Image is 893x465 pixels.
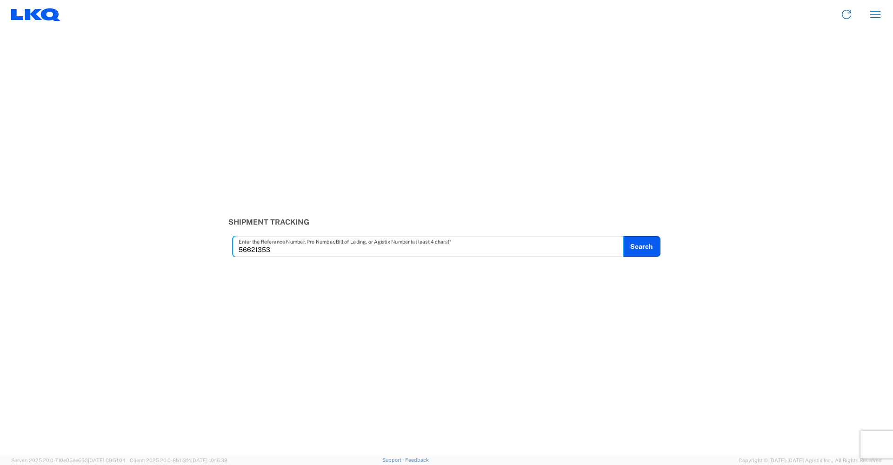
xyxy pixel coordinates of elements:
[228,218,665,226] h3: Shipment Tracking
[88,458,126,463] span: [DATE] 09:51:04
[739,456,882,465] span: Copyright © [DATE]-[DATE] Agistix Inc., All Rights Reserved
[623,236,660,257] button: Search
[130,458,227,463] span: Client: 2025.20.0-8b113f4
[191,458,227,463] span: [DATE] 10:16:38
[405,457,429,463] a: Feedback
[382,457,406,463] a: Support
[11,458,126,463] span: Server: 2025.20.0-710e05ee653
